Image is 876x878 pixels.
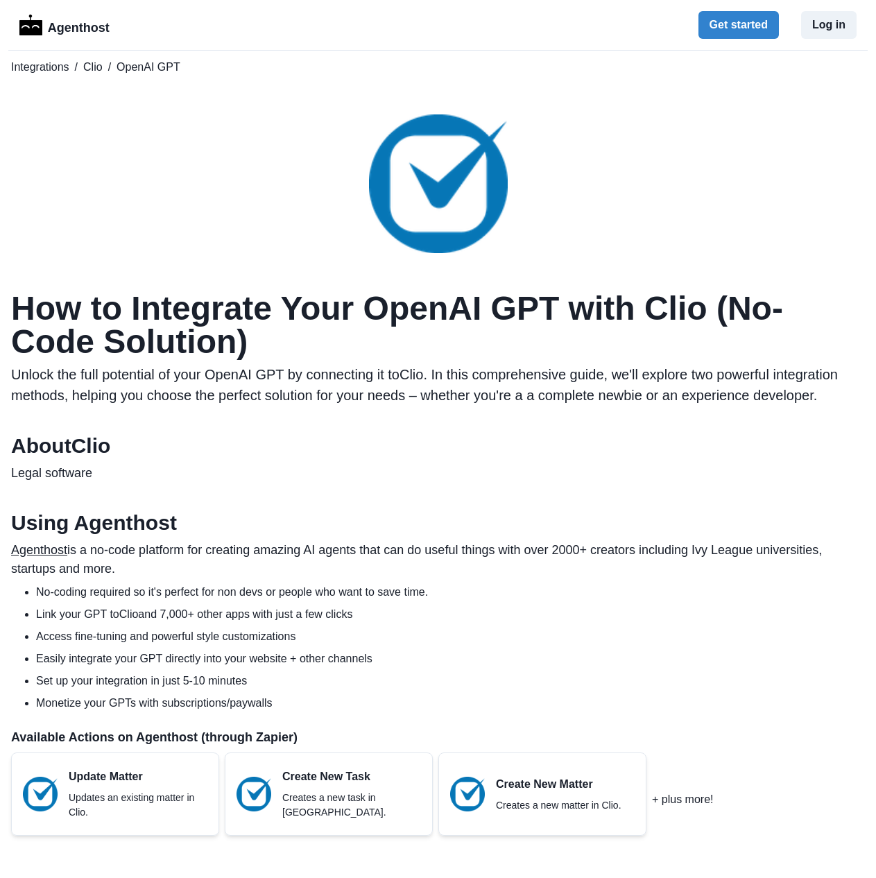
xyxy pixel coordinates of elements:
li: Monetize your GPTs with subscriptions/paywalls [36,695,865,712]
p: + plus more! [652,791,713,808]
a: Agenthost [11,543,67,557]
p: Create New Matter [496,776,621,793]
li: Link your GPT to Clio and 7,000+ other apps with just a few clicks [36,606,865,623]
p: Create New Task [282,768,421,785]
p: Creates a new task in [GEOGRAPHIC_DATA]. [282,791,421,820]
p: Agenthost [48,13,110,37]
h2: Using Agenthost [11,510,865,535]
li: No-coding required so it's perfect for non devs or people who want to save time. [36,584,865,601]
p: Updates an existing matter in Clio. [69,791,207,820]
p: Creates a new matter in Clio. [496,798,621,813]
a: Clio [83,59,103,76]
a: LogoAgenthost [19,13,110,37]
button: Log in [801,11,857,39]
li: Set up your integration in just 5-10 minutes [36,673,865,689]
p: Available Actions on Agenthost (through Zapier) [11,728,865,747]
li: Easily integrate your GPT directly into your website + other channels [36,651,865,667]
button: Get started [698,11,779,39]
span: / [75,59,78,76]
h1: How to Integrate Your OpenAI GPT with Clio (No-Code Solution) [11,292,865,359]
p: Unlock the full potential of your OpenAI GPT by connecting it to Clio . In this comprehensive gui... [11,364,865,406]
img: Clio logo for OpenAI GPT integration [369,114,508,253]
h2: About Clio [11,433,865,458]
span: / [108,59,111,76]
a: Integrations [11,59,69,76]
span: OpenAI GPT [117,59,180,76]
img: Clio logo [237,777,271,811]
img: Clio logo [23,777,58,811]
img: Clio logo [450,777,485,811]
p: Legal software [11,464,865,483]
li: Access fine-tuning and powerful style customizations [36,628,865,645]
img: Logo [19,15,42,35]
nav: breadcrumb [11,59,865,76]
p: Update Matter [69,768,207,785]
p: is a no-code platform for creating amazing AI agents that can do useful things with over 2000+ cr... [11,541,865,578]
